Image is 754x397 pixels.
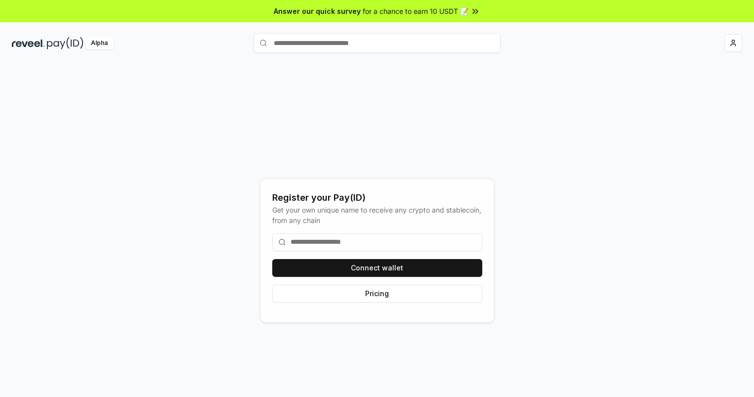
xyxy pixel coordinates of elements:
button: Pricing [272,285,482,303]
div: Alpha [85,37,113,49]
img: reveel_dark [12,37,45,49]
button: Connect wallet [272,259,482,277]
span: for a chance to earn 10 USDT 📝 [363,6,468,16]
div: Register your Pay(ID) [272,191,482,205]
img: pay_id [47,37,84,49]
div: Get your own unique name to receive any crypto and stablecoin, from any chain [272,205,482,225]
span: Answer our quick survey [274,6,361,16]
